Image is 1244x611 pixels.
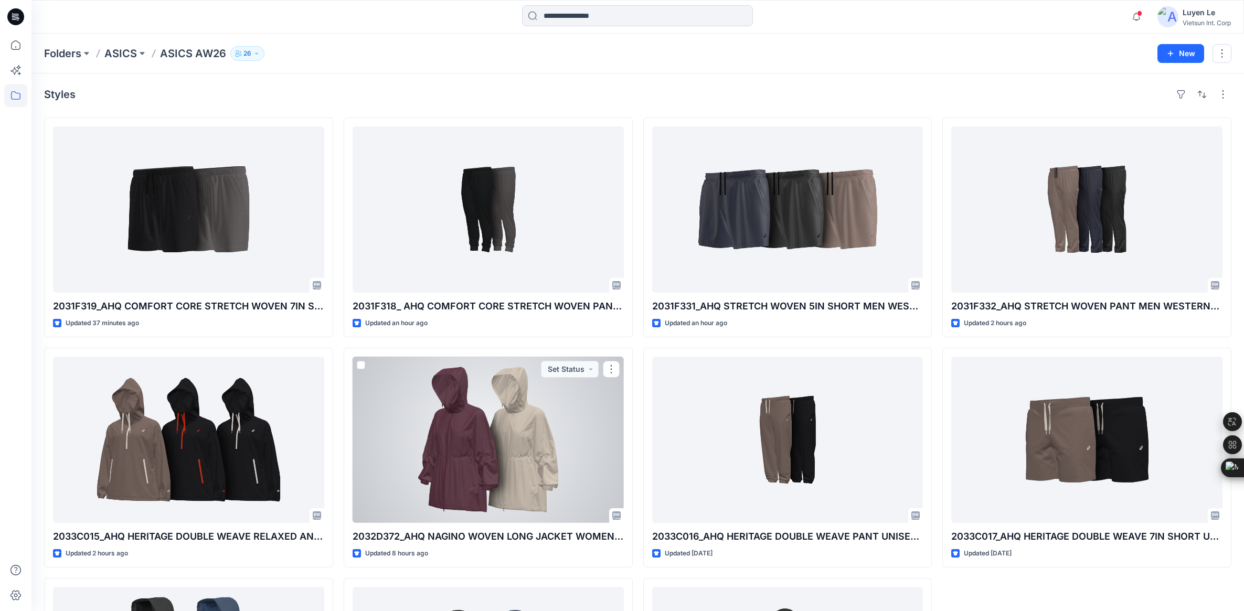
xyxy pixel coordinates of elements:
a: 2032D372_AHQ NAGINO WOVEN LONG JACKET WOMEN WESTERN_AW26 [353,357,624,523]
a: 2031F331_AHQ STRETCH WOVEN 5IN SHORT MEN WESTERN_AW26 [652,126,923,293]
img: avatar [1157,6,1178,27]
p: Updated an hour ago [665,318,727,329]
p: Updated 8 hours ago [365,548,428,559]
p: 2033C017_AHQ HERITAGE DOUBLE WEAVE 7IN SHORT UNISEX WESTERN_AW26 [951,529,1222,544]
p: Updated an hour ago [365,318,428,329]
p: Updated 2 hours ago [964,318,1026,329]
a: Folders [44,46,81,61]
p: Updated [DATE] [964,548,1012,559]
p: 2031F331_AHQ STRETCH WOVEN 5IN SHORT MEN WESTERN_AW26 [652,299,923,314]
a: ASICS [104,46,137,61]
p: 2032D372_AHQ NAGINO WOVEN LONG JACKET WOMEN WESTERN_AW26 [353,529,624,544]
a: 2033C015_AHQ HERITAGE DOUBLE WEAVE RELAXED ANORAK UNISEX WESTERN _AW26 [53,357,324,523]
a: 2033C016_AHQ HERITAGE DOUBLE WEAVE PANT UNISEX WESTERN_AW26 [652,357,923,523]
p: 2033C016_AHQ HERITAGE DOUBLE WEAVE PANT UNISEX WESTERN_AW26 [652,529,923,544]
p: Updated 37 minutes ago [66,318,139,329]
p: 2031F318_ AHQ COMFORT CORE STRETCH WOVEN PANT MEN WESTERN_SMS_AW26 [353,299,624,314]
h4: Styles [44,88,76,101]
p: Updated 2 hours ago [66,548,128,559]
button: 26 [230,46,264,61]
a: 2031F318_ AHQ COMFORT CORE STRETCH WOVEN PANT MEN WESTERN_SMS_AW26 [353,126,624,293]
p: 2031F332_AHQ STRETCH WOVEN PANT MEN WESTERN_AW26 [951,299,1222,314]
p: Updated [DATE] [665,548,713,559]
p: 2031F319_AHQ COMFORT CORE STRETCH WOVEN 7IN SHORT MEN WESTERN_SMS_AW26 [53,299,324,314]
div: Luyen Le [1183,6,1231,19]
div: Vietsun Int. Corp [1183,19,1231,27]
p: 26 [243,48,251,59]
a: 2031F319_AHQ COMFORT CORE STRETCH WOVEN 7IN SHORT MEN WESTERN_SMS_AW26 [53,126,324,293]
p: ASICS AW26 [160,46,226,61]
a: 2031F332_AHQ STRETCH WOVEN PANT MEN WESTERN_AW26 [951,126,1222,293]
a: 2033C017_AHQ HERITAGE DOUBLE WEAVE 7IN SHORT UNISEX WESTERN_AW26 [951,357,1222,523]
button: New [1157,44,1204,63]
p: 2033C015_AHQ HERITAGE DOUBLE WEAVE RELAXED ANORAK UNISEX WESTERN _AW26 [53,529,324,544]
